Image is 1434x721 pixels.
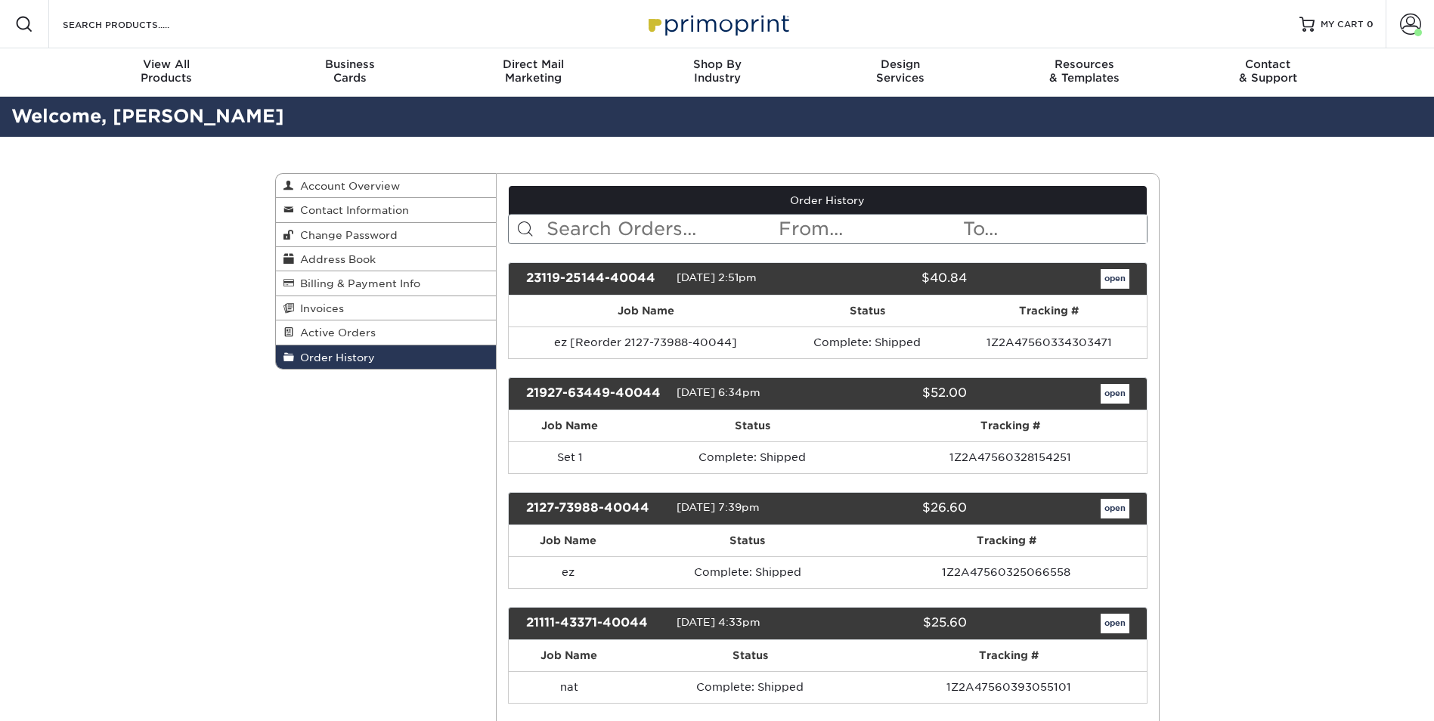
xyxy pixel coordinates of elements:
td: Set 1 [509,441,630,473]
span: Invoices [294,302,344,314]
a: open [1101,614,1129,633]
span: View All [75,57,259,71]
a: Active Orders [276,320,497,345]
th: Tracking # [866,525,1146,556]
a: Change Password [276,223,497,247]
td: Complete: Shipped [628,556,867,588]
input: To... [962,215,1146,243]
td: ez [Reorder 2127-73988-40044] [509,326,782,358]
a: open [1101,384,1129,404]
div: Cards [258,57,441,85]
div: 23119-25144-40044 [515,269,677,289]
div: Products [75,57,259,85]
div: Industry [625,57,809,85]
span: Order History [294,351,375,364]
td: nat [509,671,630,703]
img: Primoprint [642,8,793,40]
a: Billing & Payment Info [276,271,497,296]
a: Direct MailMarketing [441,48,625,97]
div: & Support [1176,57,1360,85]
span: Billing & Payment Info [294,277,420,289]
div: Marketing [441,57,625,85]
span: Active Orders [294,326,376,339]
a: Order History [276,345,497,369]
th: Status [630,410,874,441]
span: Account Overview [294,180,400,192]
span: [DATE] 7:39pm [677,501,760,513]
input: Search Orders... [545,215,777,243]
a: Address Book [276,247,497,271]
th: Job Name [509,525,628,556]
div: $25.60 [816,614,978,633]
span: Shop By [625,57,809,71]
td: 1Z2A47560325066558 [866,556,1146,588]
a: Shop ByIndustry [625,48,809,97]
td: 1Z2A47560328154251 [874,441,1146,473]
div: 2127-73988-40044 [515,499,677,518]
th: Job Name [509,410,630,441]
th: Status [782,296,952,326]
td: 1Z2A47560393055101 [871,671,1147,703]
th: Tracking # [874,410,1146,441]
a: Invoices [276,296,497,320]
td: Complete: Shipped [782,326,952,358]
div: Services [809,57,993,85]
td: Complete: Shipped [630,671,871,703]
a: open [1101,269,1129,289]
div: $52.00 [816,384,978,404]
td: 1Z2A47560334303471 [952,326,1146,358]
th: Job Name [509,296,782,326]
div: 21111-43371-40044 [515,614,677,633]
th: Tracking # [952,296,1146,326]
a: Account Overview [276,174,497,198]
span: [DATE] 6:34pm [677,386,760,398]
span: Change Password [294,229,398,241]
a: DesignServices [809,48,993,97]
div: & Templates [993,57,1176,85]
a: BusinessCards [258,48,441,97]
input: From... [777,215,962,243]
th: Status [630,640,871,671]
a: Contact Information [276,198,497,222]
a: open [1101,499,1129,518]
th: Job Name [509,640,630,671]
span: Direct Mail [441,57,625,71]
span: [DATE] 2:51pm [677,271,757,283]
a: Order History [509,186,1147,215]
th: Tracking # [871,640,1147,671]
span: Contact [1176,57,1360,71]
span: Design [809,57,993,71]
span: 0 [1367,19,1374,29]
span: Business [258,57,441,71]
a: Contact& Support [1176,48,1360,97]
div: 21927-63449-40044 [515,384,677,404]
input: SEARCH PRODUCTS..... [61,15,209,33]
span: Contact Information [294,204,409,216]
span: Resources [993,57,1176,71]
div: $26.60 [816,499,978,518]
a: View AllProducts [75,48,259,97]
span: [DATE] 4:33pm [677,616,760,628]
a: Resources& Templates [993,48,1176,97]
td: ez [509,556,628,588]
div: $40.84 [816,269,978,289]
span: Address Book [294,253,376,265]
th: Status [628,525,867,556]
span: MY CART [1321,18,1364,31]
td: Complete: Shipped [630,441,874,473]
